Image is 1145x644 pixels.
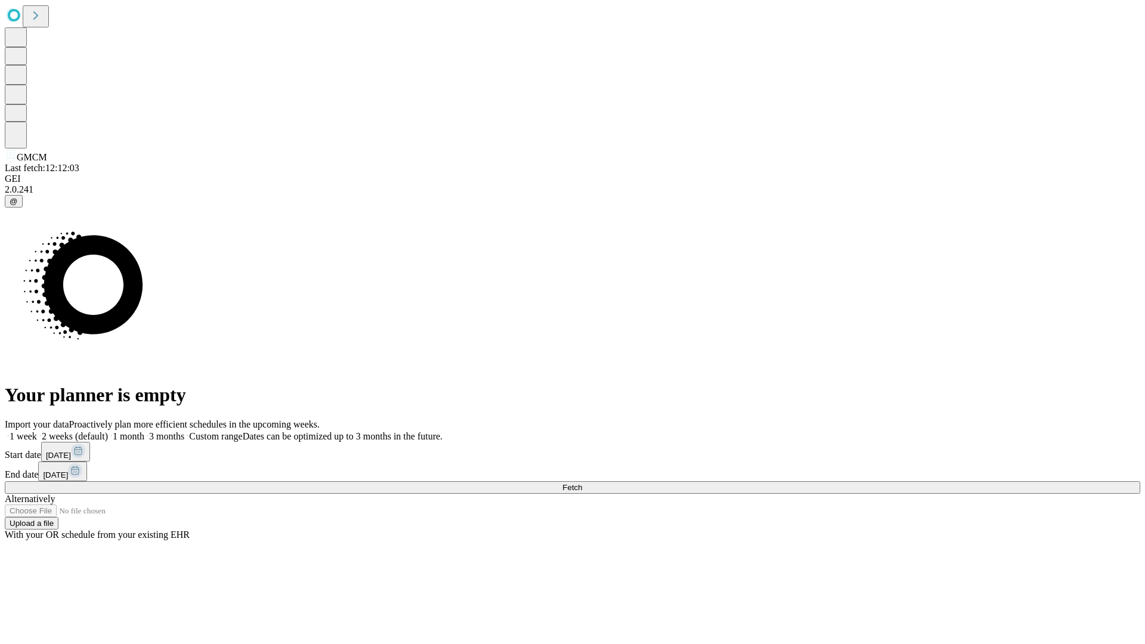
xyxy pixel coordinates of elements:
[10,431,37,441] span: 1 week
[5,530,190,540] span: With your OR schedule from your existing EHR
[69,419,320,429] span: Proactively plan more efficient schedules in the upcoming weeks.
[46,451,71,460] span: [DATE]
[5,419,69,429] span: Import your data
[189,431,242,441] span: Custom range
[10,197,18,206] span: @
[5,442,1140,462] div: Start date
[41,442,90,462] button: [DATE]
[43,470,68,479] span: [DATE]
[5,481,1140,494] button: Fetch
[562,483,582,492] span: Fetch
[5,163,79,173] span: Last fetch: 12:12:03
[5,184,1140,195] div: 2.0.241
[17,152,47,162] span: GMCM
[243,431,442,441] span: Dates can be optimized up to 3 months in the future.
[38,462,87,481] button: [DATE]
[5,462,1140,481] div: End date
[5,384,1140,406] h1: Your planner is empty
[42,431,108,441] span: 2 weeks (default)
[113,431,144,441] span: 1 month
[5,174,1140,184] div: GEI
[5,517,58,530] button: Upload a file
[5,494,55,504] span: Alternatively
[5,195,23,208] button: @
[149,431,184,441] span: 3 months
